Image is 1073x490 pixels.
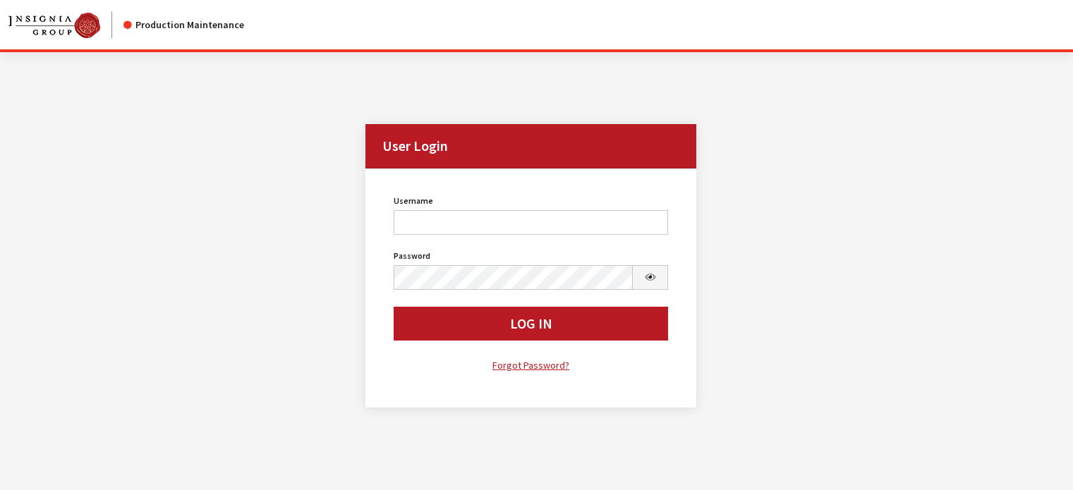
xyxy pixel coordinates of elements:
button: Show Password [632,265,669,290]
label: Password [394,250,430,262]
button: Log In [394,307,669,341]
label: Username [394,195,433,207]
a: Forgot Password? [394,357,669,374]
img: Catalog Maintenance [8,13,100,38]
h2: User Login [365,124,697,169]
a: Insignia Group logo [8,11,123,38]
div: Production Maintenance [123,18,244,32]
